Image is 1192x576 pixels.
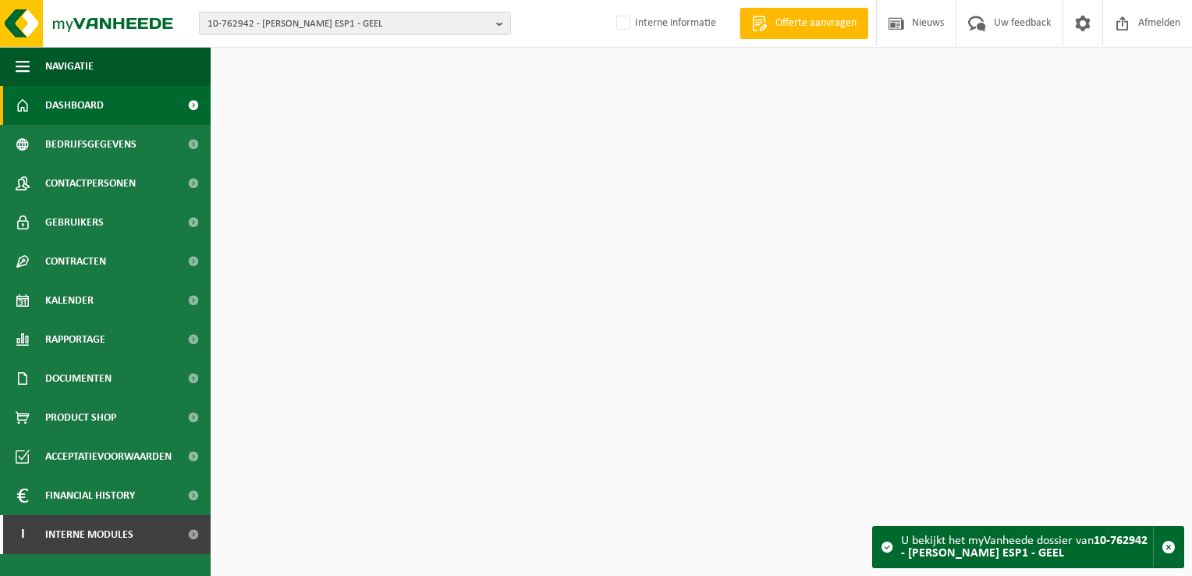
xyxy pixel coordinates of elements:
span: Rapportage [45,320,105,359]
a: Offerte aanvragen [740,8,868,39]
span: Acceptatievoorwaarden [45,437,172,476]
span: I [16,515,30,554]
span: Documenten [45,359,112,398]
label: Interne informatie [613,12,716,35]
span: Dashboard [45,86,104,125]
button: 10-762942 - [PERSON_NAME] ESP1 - GEEL [199,12,511,35]
span: Financial History [45,476,135,515]
span: 10-762942 - [PERSON_NAME] ESP1 - GEEL [208,12,490,36]
span: Bedrijfsgegevens [45,125,137,164]
strong: 10-762942 - [PERSON_NAME] ESP1 - GEEL [901,535,1148,560]
div: U bekijkt het myVanheede dossier van [901,527,1153,567]
span: Gebruikers [45,203,104,242]
span: Contracten [45,242,106,281]
span: Contactpersonen [45,164,136,203]
span: Offerte aanvragen [772,16,860,31]
span: Product Shop [45,398,116,437]
span: Kalender [45,281,94,320]
span: Navigatie [45,47,94,86]
span: Interne modules [45,515,133,554]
